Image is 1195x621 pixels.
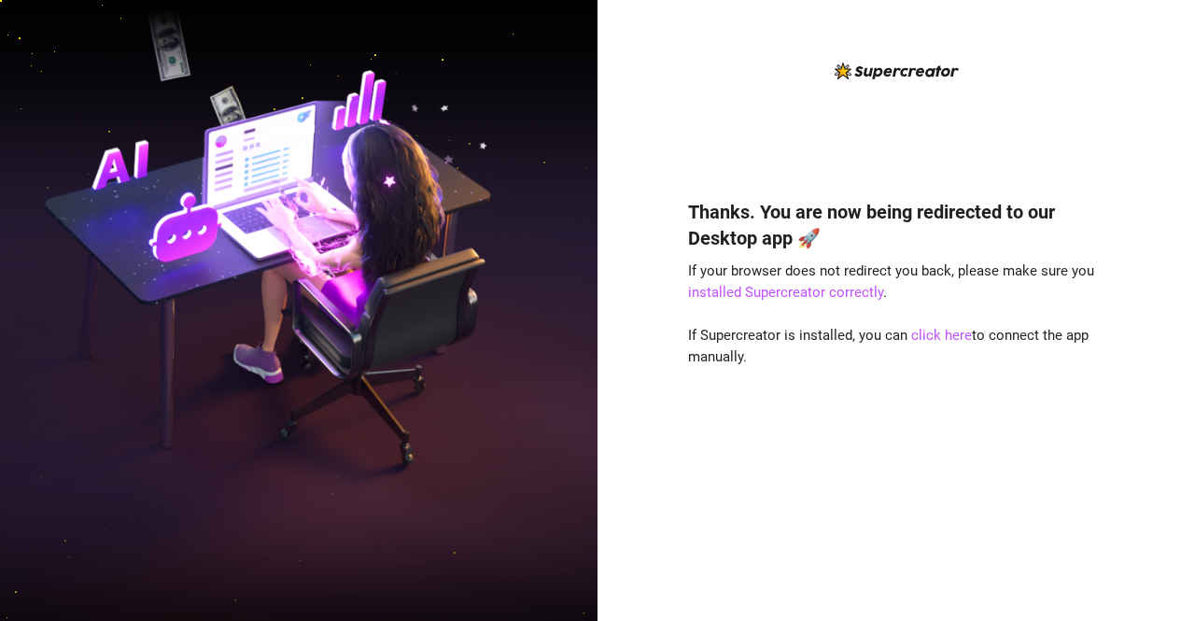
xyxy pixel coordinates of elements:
span: If your browser does not redirect you back, please make sure you . [688,262,1094,302]
h4: Thanks. You are now being redirected to our Desktop app 🚀 [688,199,1104,251]
span: If Supercreator is installed, you can to connect the app manually. [688,327,1089,366]
a: click here [911,327,972,344]
a: installed Supercreator correctly [688,284,883,301]
img: logo-BBDzfeDw.svg [835,63,959,79]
